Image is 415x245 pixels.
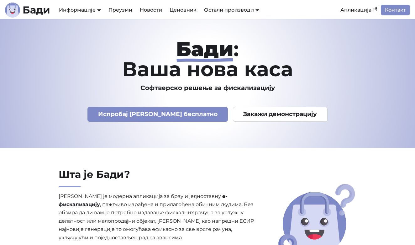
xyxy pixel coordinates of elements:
[59,7,101,13] a: Информације
[59,168,257,187] h2: Шта је Бади?
[166,5,200,15] a: Ценовник
[337,5,381,15] a: Апликација
[87,107,228,122] a: Испробај [PERSON_NAME] бесплатно
[23,5,50,15] b: Бади
[34,84,381,92] h3: Софтверско решење за фискализацију
[136,5,166,15] a: Новости
[176,37,234,61] strong: Бади
[233,107,328,122] a: Закажи демонстрацију
[381,5,410,15] a: Контакт
[239,218,254,224] abbr: Електронски систем за издавање рачуна
[204,7,259,13] a: Остали производи
[59,193,227,207] strong: е-фискализацију
[34,39,381,79] h1: : Ваша нова каса
[5,3,20,18] img: Лого
[5,3,50,18] a: ЛогоБади
[105,5,136,15] a: Преузми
